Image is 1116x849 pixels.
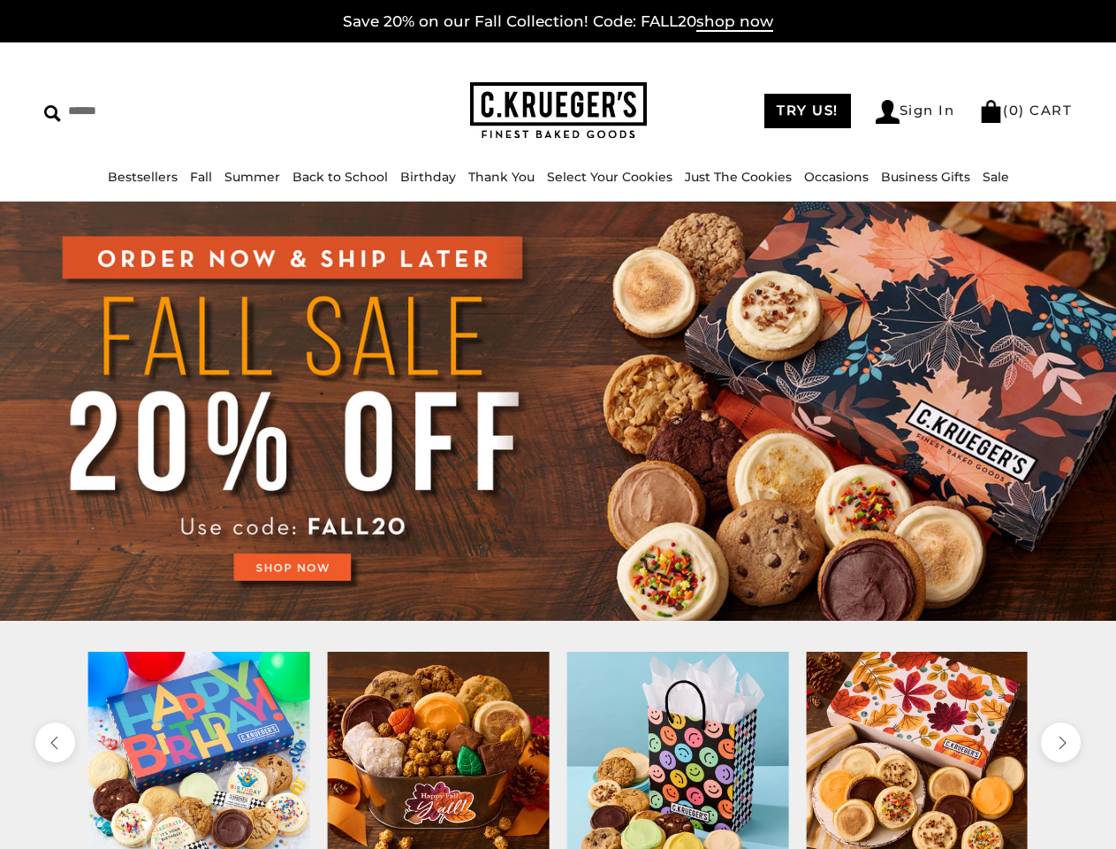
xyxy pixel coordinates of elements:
[108,169,178,185] a: Bestsellers
[1041,723,1081,762] button: next
[44,105,61,122] img: Search
[685,169,792,185] a: Just The Cookies
[44,97,279,125] input: Search
[979,102,1072,119] a: (0) CART
[1009,102,1020,119] span: 0
[876,100,900,124] img: Account
[35,723,75,762] button: previous
[876,100,955,124] a: Sign In
[696,12,773,32] span: shop now
[983,169,1009,185] a: Sale
[979,100,1003,123] img: Bag
[224,169,280,185] a: Summer
[470,82,647,140] img: C.KRUEGER'S
[764,94,851,128] a: TRY US!
[881,169,970,185] a: Business Gifts
[547,169,672,185] a: Select Your Cookies
[400,169,456,185] a: Birthday
[468,169,535,185] a: Thank You
[292,169,388,185] a: Back to School
[804,169,869,185] a: Occasions
[190,169,212,185] a: Fall
[343,12,773,32] a: Save 20% on our Fall Collection! Code: FALL20shop now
